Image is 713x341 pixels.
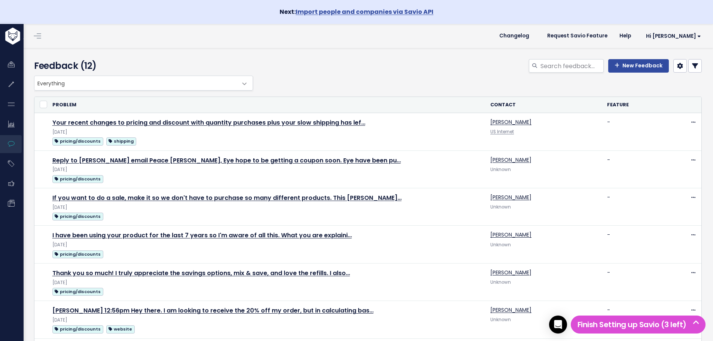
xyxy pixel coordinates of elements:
[52,175,103,183] span: pricing/discounts
[490,167,511,173] span: Unknown
[608,59,669,73] a: New Feedback
[48,97,486,113] th: Problem
[549,316,567,334] div: Open Intercom Messenger
[603,150,668,188] td: -
[52,287,103,296] a: pricing/discounts
[574,319,702,330] h5: Finish Setting up Savio (3 left)
[499,33,529,39] span: Changelog
[52,128,481,136] div: [DATE]
[52,213,103,220] span: pricing/discounts
[52,306,374,315] a: [PERSON_NAME] 12:56pm Hey there. I am looking to receive the 20% off my order, but in calculating...
[490,156,531,164] a: [PERSON_NAME]
[490,194,531,201] a: [PERSON_NAME]
[52,211,103,221] a: pricing/discounts
[603,188,668,226] td: -
[52,156,401,165] a: Reply to [PERSON_NAME] email Peace [PERSON_NAME], Eye hope to be getting a coupon soon. Eye have ...
[603,226,668,263] td: -
[490,242,511,248] span: Unknown
[603,97,668,113] th: Feature
[603,263,668,301] td: -
[52,137,103,145] span: pricing/discounts
[52,118,365,127] a: Your recent changes to pricing and discount with quantity purchases plus your slow shipping has lef…
[52,279,481,287] div: [DATE]
[296,7,433,16] a: Import people and companies via Savio API
[541,30,613,42] a: Request Savio Feature
[52,136,103,146] a: pricing/discounts
[613,30,637,42] a: Help
[52,288,103,296] span: pricing/discounts
[34,59,249,73] h4: Feedback (12)
[637,30,707,42] a: Hi [PERSON_NAME]
[490,129,514,135] a: US Internet
[646,33,701,39] span: Hi [PERSON_NAME]
[52,241,481,249] div: [DATE]
[52,194,402,202] a: If you want to do a sale, make it so we don't have to purchase so many different products. This [...
[52,231,352,240] a: I have been using your product for the last 7 years so I'm aware of all this. What you are explaini…
[52,174,103,183] a: pricing/discounts
[603,113,668,150] td: -
[34,76,238,90] span: Everything
[34,76,253,91] span: Everything
[106,324,135,334] a: website
[52,249,103,259] a: pricing/discounts
[106,325,135,333] span: website
[106,137,136,145] span: shipping
[52,269,350,277] a: Thank you so much! I truly appreciate the savings options, mix & save, and love the refills. I also…
[490,269,531,276] a: [PERSON_NAME]
[52,324,103,334] a: pricing/discounts
[106,136,136,146] a: shipping
[52,166,481,174] div: [DATE]
[540,59,604,73] input: Search feedback...
[3,28,61,45] img: logo-white.9d6f32f41409.svg
[490,279,511,285] span: Unknown
[490,204,511,210] span: Unknown
[486,97,603,113] th: Contact
[52,204,481,211] div: [DATE]
[603,301,668,338] td: -
[490,231,531,238] a: [PERSON_NAME]
[52,316,481,324] div: [DATE]
[490,118,531,126] a: [PERSON_NAME]
[490,317,511,323] span: Unknown
[280,7,433,16] strong: Next:
[490,306,531,314] a: [PERSON_NAME]
[52,325,103,333] span: pricing/discounts
[52,250,103,258] span: pricing/discounts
